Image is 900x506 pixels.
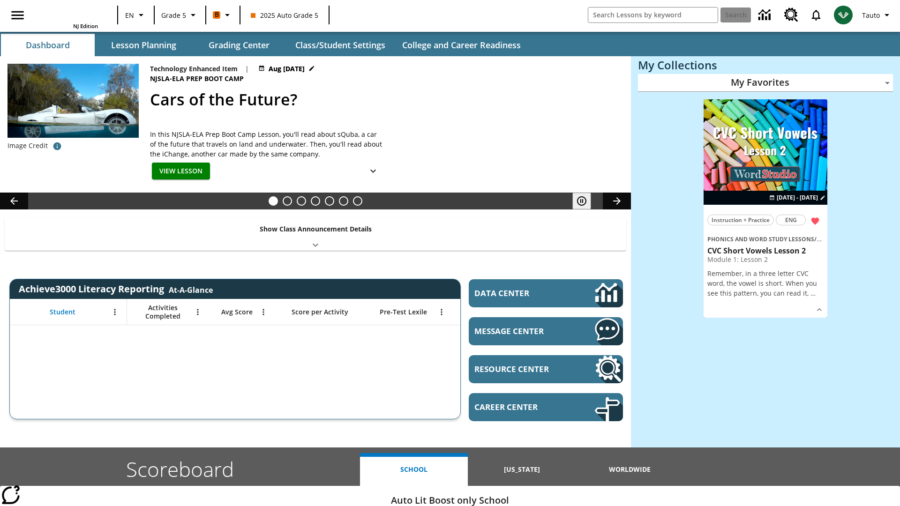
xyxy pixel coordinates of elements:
button: Slide 3 One Idea, Lots of Hard Work [297,196,306,206]
span: Instruction + Practice [712,215,770,225]
div: Show Class Announcement Details [5,218,626,251]
button: Grading Center [192,34,286,56]
span: … [810,289,816,298]
span: Grade 5 [161,10,186,20]
span: NJSLA-ELA Prep Boot Camp [150,74,246,84]
span: Achieve3000 Literacy Reporting [19,283,213,295]
button: College and Career Readiness [395,34,528,56]
button: Boost Class color is orange. Change class color [209,7,237,23]
button: Instruction + Practice [707,215,774,225]
button: Select a new avatar [828,3,858,27]
span: Student [50,308,75,316]
button: Open Menu [256,305,270,319]
span: ENG [785,215,797,225]
h2: Cars of the Future? [150,88,620,112]
div: My Favorites [638,74,893,92]
span: 2025 Auto Grade 5 [251,10,318,20]
span: Data Center [474,288,563,298]
button: Lesson Planning [97,34,190,56]
span: [DATE] - [DATE] [777,193,818,202]
span: Phonics and Word Study Lessons [707,235,814,243]
button: Open Menu [435,305,449,319]
span: Message Center [474,326,567,336]
h3: My Collections [638,59,893,72]
a: Resource Center, Will open in new tab [779,2,804,28]
span: Career Center [474,402,567,412]
button: [US_STATE] [468,453,576,486]
button: Show Details [812,303,826,317]
button: Slide 4 Pre-release lesson [311,196,320,206]
button: Slide 6 Making a Difference for the Planet [339,196,348,206]
button: Slide 2 What's the Big Idea? [283,196,292,206]
a: Resource Center, Will open in new tab [469,355,623,383]
img: avatar image [834,6,853,24]
span: Activities Completed [132,304,194,320]
button: Profile/Settings [858,7,896,23]
a: Data Center [753,2,779,28]
button: Slide 7 Sleepless in the Animal Kingdom [353,196,362,206]
span: Avg Score [221,308,253,316]
span: EN [125,10,134,20]
button: Pause [572,193,591,209]
p: Remember, in a three letter CVC word, the vowel is short. When you see this pattern, you can read... [707,268,824,298]
a: Career Center [469,393,623,421]
button: View Lesson [152,163,210,180]
button: Remove from Favorites [807,213,824,230]
a: Message Center [469,317,623,345]
button: Aug 24 - Aug 01 Choose Dates [256,64,317,74]
button: Open Menu [191,305,205,319]
button: Grade: Grade 5, Select a grade [157,7,202,23]
button: ENG [776,215,806,225]
p: Technology Enhanced Item [150,64,238,74]
a: Data Center [469,279,623,307]
span: B [215,9,219,21]
button: Open Menu [108,305,122,319]
img: High-tech automobile treading water. [7,64,139,152]
span: NJ Edition [73,22,98,30]
span: Aug [DATE] [269,64,305,74]
button: Language: EN, Select a language [121,7,151,23]
p: Image Credit [7,141,48,150]
span: Resource Center [474,364,567,374]
div: At-A-Glance [169,283,213,295]
button: Open side menu [4,1,31,29]
a: Home [37,4,98,22]
input: search field [588,7,718,22]
p: Show Class Announcement Details [260,224,372,234]
button: Photo credit: AP [48,138,67,155]
span: Score per Activity [292,308,348,316]
button: Class/Student Settings [288,34,393,56]
div: Pause [572,193,600,209]
div: lesson details [704,99,827,318]
span: Tauto [862,10,880,20]
span: / [814,234,822,243]
button: School [360,453,468,486]
button: Dashboard [1,34,95,56]
button: Slide 5 Career Lesson [325,196,334,206]
button: Lesson carousel, Next [603,193,631,209]
div: Home [37,3,98,30]
button: Aug 27 - Aug 27 Choose Dates [767,193,827,202]
button: Worldwide [576,453,684,486]
div: In this NJSLA-ELA Prep Boot Camp Lesson, you'll read about sQuba, a car of the future that travel... [150,129,384,159]
span: Pre-Test Lexile [380,308,427,316]
button: Slide 1 Cars of the Future? [269,196,278,206]
span: CVC Short Vowels [817,235,865,243]
h3: CVC Short Vowels Lesson 2 [707,246,824,256]
a: Notifications [804,3,828,27]
span: | [245,64,249,74]
button: Show Details [364,163,382,180]
span: Topic: Phonics and Word Study Lessons/CVC Short Vowels [707,234,824,244]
